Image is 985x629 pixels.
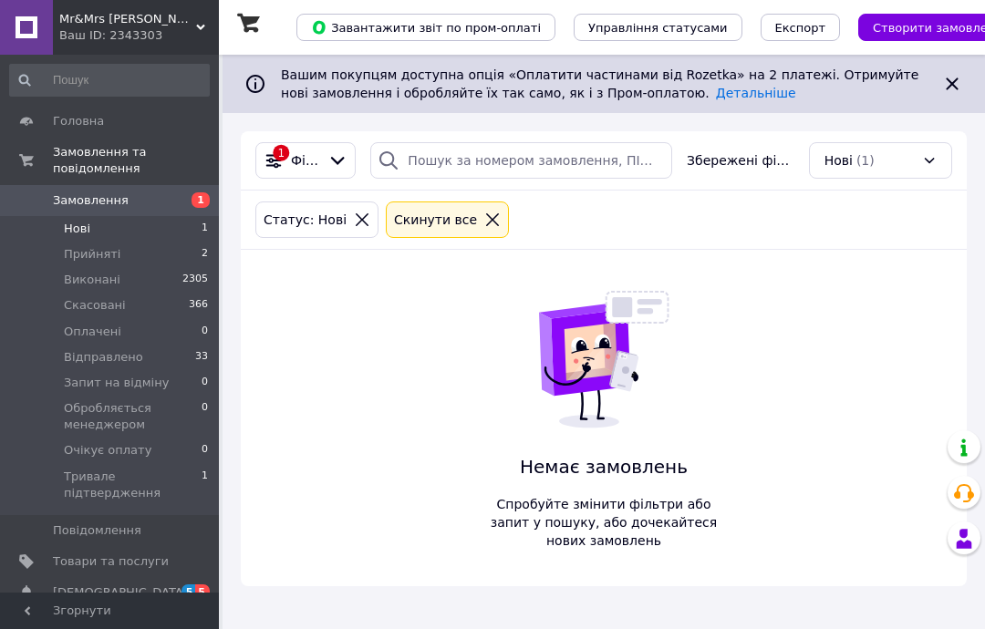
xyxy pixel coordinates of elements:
[64,375,169,391] span: Запит на відміну
[370,142,672,179] input: Пошук за номером замовлення, ПІБ покупця, номером телефону, Email, номером накладної
[202,221,208,237] span: 1
[64,442,151,459] span: Очікує оплату
[311,19,541,36] span: Завантажити звіт по пром-оплаті
[202,375,208,391] span: 0
[687,151,794,170] span: Збережені фільтри:
[59,11,196,27] span: Mr&Mrs Stelki
[189,297,208,314] span: 366
[192,192,210,208] span: 1
[64,221,90,237] span: Нові
[260,210,350,230] div: Статус: Нові
[202,324,208,340] span: 0
[64,297,126,314] span: Скасовані
[574,14,742,41] button: Управління статусами
[483,454,724,480] span: Немає замовлень
[202,442,208,459] span: 0
[64,349,143,366] span: Відправлено
[59,27,219,44] div: Ваш ID: 2343303
[588,21,728,35] span: Управління статусами
[716,86,796,100] a: Детальніше
[195,584,210,600] span: 5
[9,64,210,97] input: Пошук
[64,400,202,433] span: Обробляється менеджером
[291,151,320,170] span: Фільтри
[53,144,219,177] span: Замовлення та повідомлення
[296,14,555,41] button: Завантажити звіт по пром-оплаті
[195,349,208,366] span: 33
[53,553,169,570] span: Товари та послуги
[202,246,208,263] span: 2
[64,469,202,501] span: Тривале підтвердження
[390,210,481,230] div: Cкинути все
[53,192,129,209] span: Замовлення
[53,113,104,129] span: Головна
[64,246,120,263] span: Прийняті
[64,324,121,340] span: Оплачені
[202,400,208,433] span: 0
[281,67,918,100] span: Вашим покупцям доступна опція «Оплатити частинами від Rozetka» на 2 платежі. Отримуйте нові замов...
[824,151,853,170] span: Нові
[775,21,826,35] span: Експорт
[53,584,188,601] span: [DEMOGRAPHIC_DATA]
[483,495,724,550] span: Спробуйте змінити фільтри або запит у пошуку, або дочекайтеся нових замовлень
[202,469,208,501] span: 1
[181,584,196,600] span: 5
[761,14,841,41] button: Експорт
[182,272,208,288] span: 2305
[53,522,141,539] span: Повідомлення
[856,153,875,168] span: (1)
[64,272,120,288] span: Виконані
